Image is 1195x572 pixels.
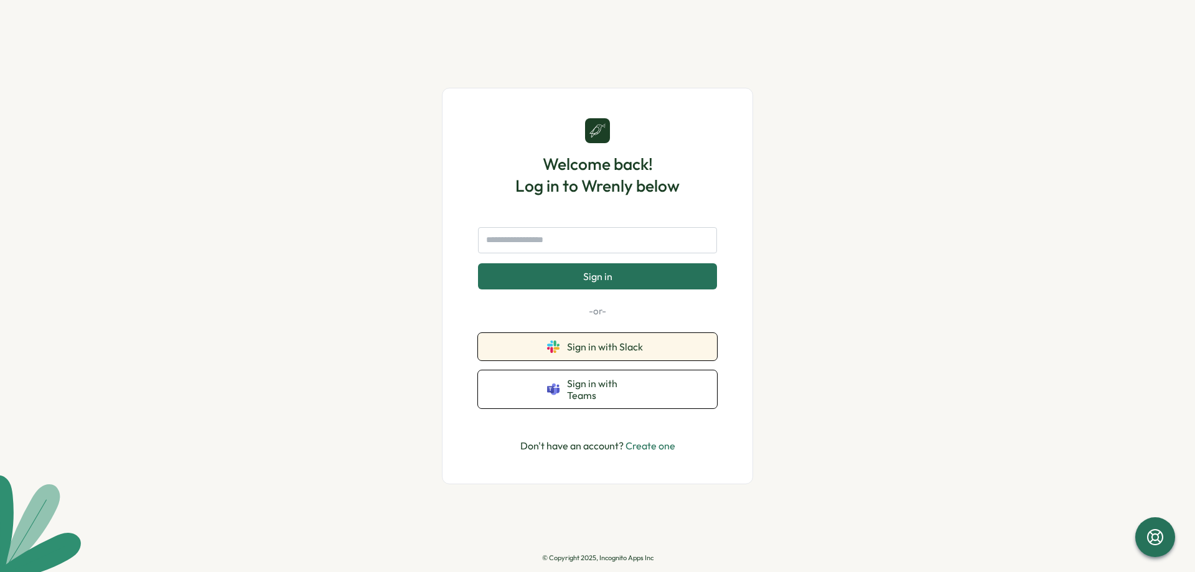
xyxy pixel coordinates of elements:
[626,439,675,452] a: Create one
[515,153,680,197] h1: Welcome back! Log in to Wrenly below
[478,370,717,408] button: Sign in with Teams
[520,438,675,454] p: Don't have an account?
[478,333,717,360] button: Sign in with Slack
[478,304,717,318] p: -or-
[567,378,648,401] span: Sign in with Teams
[567,341,648,352] span: Sign in with Slack
[583,271,612,282] span: Sign in
[478,263,717,289] button: Sign in
[542,554,654,562] p: © Copyright 2025, Incognito Apps Inc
